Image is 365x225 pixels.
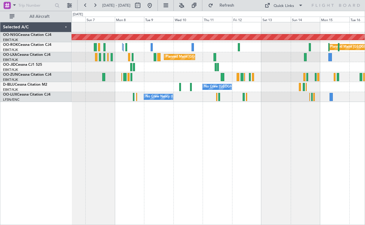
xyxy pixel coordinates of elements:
div: Tue 9 [144,17,173,22]
a: D-IBLUCessna Citation M2 [3,83,47,87]
span: [DATE] - [DATE] [102,3,130,8]
div: Thu 11 [203,17,232,22]
a: OO-LXACessna Citation CJ4 [3,53,51,57]
div: Mon 15 [320,17,349,22]
div: Sun 7 [85,17,115,22]
a: EBKT/KJK [3,38,18,42]
div: Mon 8 [115,17,144,22]
div: Wed 10 [173,17,203,22]
span: OO-JID [3,63,16,67]
a: OO-JIDCessna CJ1 525 [3,63,42,67]
span: OO-ROK [3,43,18,47]
span: Refresh [214,3,240,8]
a: OO-ZUNCessna Citation CJ4 [3,73,51,77]
span: D-IBLU [3,83,15,87]
a: EBKT/KJK [3,78,18,82]
a: OO-ROKCessna Citation CJ4 [3,43,51,47]
span: OO-LUX [3,93,17,97]
span: OO-NSG [3,33,18,37]
div: Sun 14 [291,17,320,22]
a: OO-NSGCessna Citation CJ4 [3,33,51,37]
a: EBKT/KJK [3,68,18,72]
span: OO-LXA [3,53,17,57]
button: Refresh [205,1,241,10]
input: Trip Number [18,1,53,10]
div: No Crew Nancy (Essey) [146,92,181,101]
a: OO-LUXCessna Citation CJ4 [3,93,51,97]
div: Sat 13 [261,17,291,22]
button: All Aircraft [7,12,65,21]
div: Fri 12 [232,17,262,22]
a: EBKT/KJK [3,48,18,52]
a: LFSN/ENC [3,97,20,102]
div: [DATE] [73,12,83,17]
span: OO-ZUN [3,73,18,77]
button: Quick Links [262,1,306,10]
a: EBKT/KJK [3,58,18,62]
span: All Aircraft [16,14,63,19]
div: Quick Links [274,3,294,9]
a: EBKT/KJK [3,87,18,92]
div: Planned Maint [GEOGRAPHIC_DATA] ([GEOGRAPHIC_DATA] National) [166,52,275,62]
div: No Crew [GEOGRAPHIC_DATA] ([GEOGRAPHIC_DATA] National) [204,82,305,91]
